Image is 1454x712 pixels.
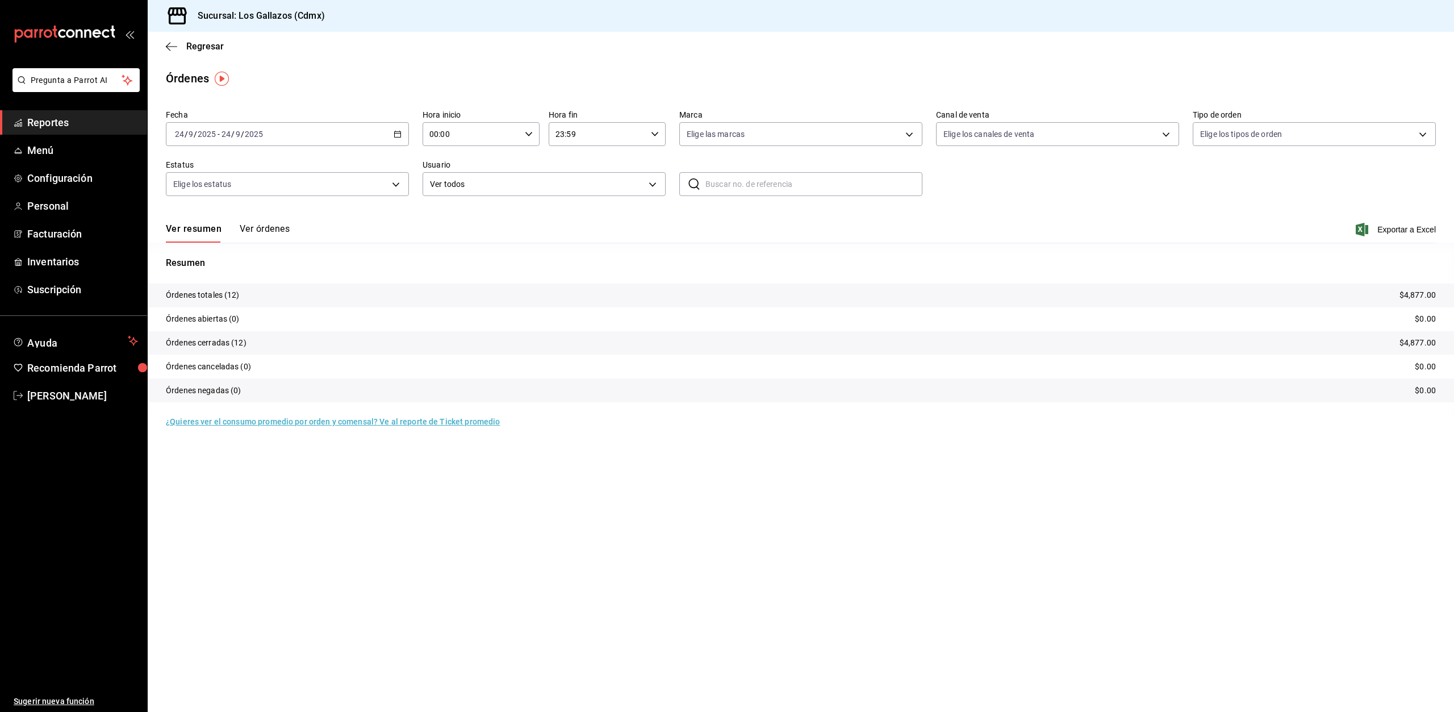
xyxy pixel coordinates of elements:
h3: Sucursal: Los Gallazos (Cdmx) [189,9,325,23]
p: $0.00 [1415,361,1436,373]
p: $4,877.00 [1399,289,1436,301]
button: Pregunta a Parrot AI [12,68,140,92]
p: $0.00 [1415,313,1436,325]
label: Hora fin [549,111,666,119]
div: Órdenes [166,70,209,87]
span: / [194,130,197,139]
p: Órdenes cerradas (12) [166,337,246,349]
button: Exportar a Excel [1358,223,1436,236]
span: Facturación [27,226,138,242]
div: navigation tabs [166,223,290,243]
span: Sugerir nueva función [14,696,138,707]
p: Órdenes abiertas (0) [166,313,240,325]
input: Buscar no. de referencia [705,173,922,195]
input: -- [174,130,185,139]
input: -- [235,130,241,139]
input: ---- [244,130,264,139]
a: Pregunta a Parrot AI [8,82,140,94]
span: / [231,130,235,139]
span: Elige los canales de venta [943,128,1034,140]
span: Ver todos [430,178,645,190]
span: Elige los tipos de orden [1200,128,1282,140]
input: -- [188,130,194,139]
span: Elige las marcas [687,128,745,140]
span: Suscripción [27,282,138,297]
input: -- [221,130,231,139]
span: / [185,130,188,139]
span: - [218,130,220,139]
label: Estatus [166,161,409,169]
label: Hora inicio [423,111,540,119]
button: Ver resumen [166,223,222,243]
span: / [241,130,244,139]
span: Pregunta a Parrot AI [31,74,122,86]
span: Configuración [27,170,138,186]
label: Marca [679,111,922,119]
p: Órdenes totales (12) [166,289,240,301]
span: Elige los estatus [173,178,231,190]
input: ---- [197,130,216,139]
img: Tooltip marker [215,72,229,86]
p: Órdenes negadas (0) [166,385,241,397]
button: open_drawer_menu [125,30,134,39]
span: Menú [27,143,138,158]
button: Regresar [166,41,224,52]
span: Reportes [27,115,138,130]
label: Fecha [166,111,409,119]
p: $4,877.00 [1399,337,1436,349]
span: [PERSON_NAME] [27,388,138,403]
span: Ayuda [27,334,123,348]
button: Ver órdenes [240,223,290,243]
p: Órdenes canceladas (0) [166,361,251,373]
label: Tipo de orden [1193,111,1436,119]
p: $0.00 [1415,385,1436,397]
span: Personal [27,198,138,214]
span: Recomienda Parrot [27,360,138,376]
span: Regresar [186,41,224,52]
p: Resumen [166,256,1436,270]
a: ¿Quieres ver el consumo promedio por orden y comensal? Ve al reporte de Ticket promedio [166,417,500,426]
label: Usuario [423,161,666,169]
span: Inventarios [27,254,138,269]
label: Canal de venta [936,111,1179,119]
